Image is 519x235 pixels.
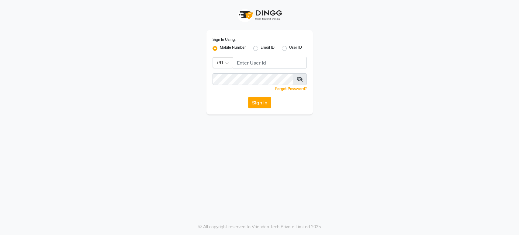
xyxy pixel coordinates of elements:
button: Sign In [248,97,271,108]
label: User ID [289,45,302,52]
input: Username [233,57,307,68]
label: Sign In Using: [213,37,236,42]
img: logo1.svg [235,6,284,24]
label: Email ID [261,45,275,52]
a: Forgot Password? [275,86,307,91]
label: Mobile Number [220,45,246,52]
input: Username [213,73,293,85]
